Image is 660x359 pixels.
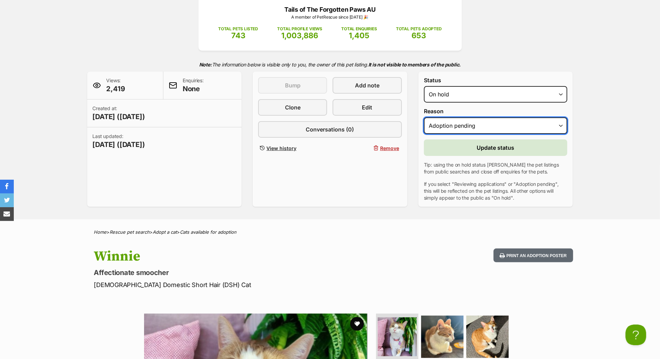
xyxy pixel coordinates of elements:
[281,31,318,40] span: 1,003,886
[333,77,402,94] a: Add note
[424,181,568,201] p: If you select "Reviewing applications" or "Adoption pending", this will be reflected on the pet l...
[626,325,646,345] iframe: Help Scout Beacon - Open
[424,139,568,156] button: Update status
[231,31,245,40] span: 743
[52,44,103,86] img: https://img.kwcdn.com/product/fancy/74392968-c254-4040-98c1-706ea24c537b.jpg?imageMogr2/strip/siz...
[424,161,568,175] p: Tip: using the on hold status [PERSON_NAME] the pet listings from public searches and close off e...
[258,99,327,116] a: Clone
[183,84,204,94] span: None
[285,81,301,89] span: Bump
[93,105,145,122] p: Created at:
[258,143,327,153] a: View history
[209,5,451,14] p: Tails of The Forgotten Paws AU
[93,140,145,149] span: [DATE] ([DATE])
[94,249,386,264] h1: Winnie
[106,77,125,94] p: Views:
[378,317,417,356] img: Photo of Winnie
[199,62,212,67] strong: Note:
[341,26,377,32] p: TOTAL ENQUIRIES
[106,84,125,94] span: 2,419
[93,112,145,122] span: [DATE] ([DATE])
[94,268,386,277] p: Affectionate smoocher
[180,229,237,235] a: Cats available for adoption
[77,230,583,235] div: > > >
[333,99,402,116] a: Edit
[306,125,354,134] span: Conversations (0)
[368,62,461,67] strong: It is not visible to members of the public.
[94,229,107,235] a: Home
[93,133,145,149] p: Last updated:
[362,103,373,112] span: Edit
[218,26,258,32] p: TOTAL PETS LISTED
[87,57,573,72] p: The information below is visible only to you, the owner of this pet listing.
[183,77,204,94] p: Enquiries:
[258,121,402,138] a: Conversations (0)
[349,31,369,40] span: 1,405
[424,77,568,83] label: Status
[421,316,464,358] img: Photo of Winnie
[94,280,386,289] p: [DEMOGRAPHIC_DATA] Domestic Short Hair (DSH) Cat
[494,249,573,263] button: Print an adoption poster
[153,229,177,235] a: Adopt a cat
[424,108,568,114] label: Reason
[209,14,451,20] p: A member of PetRescue since [DATE] 🎉
[396,26,442,32] p: TOTAL PETS ADOPTED
[333,143,402,153] button: Remove
[466,316,509,358] img: Photo of Winnie
[258,77,327,94] button: Bump
[350,317,364,331] button: favourite
[477,144,515,152] span: Update status
[266,145,296,152] span: View history
[285,103,301,112] span: Clone
[412,31,426,40] span: 653
[380,145,399,152] span: Remove
[355,81,379,89] span: Add note
[110,229,150,235] a: Rescue pet search
[277,26,322,32] p: TOTAL PROFILE VIEWS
